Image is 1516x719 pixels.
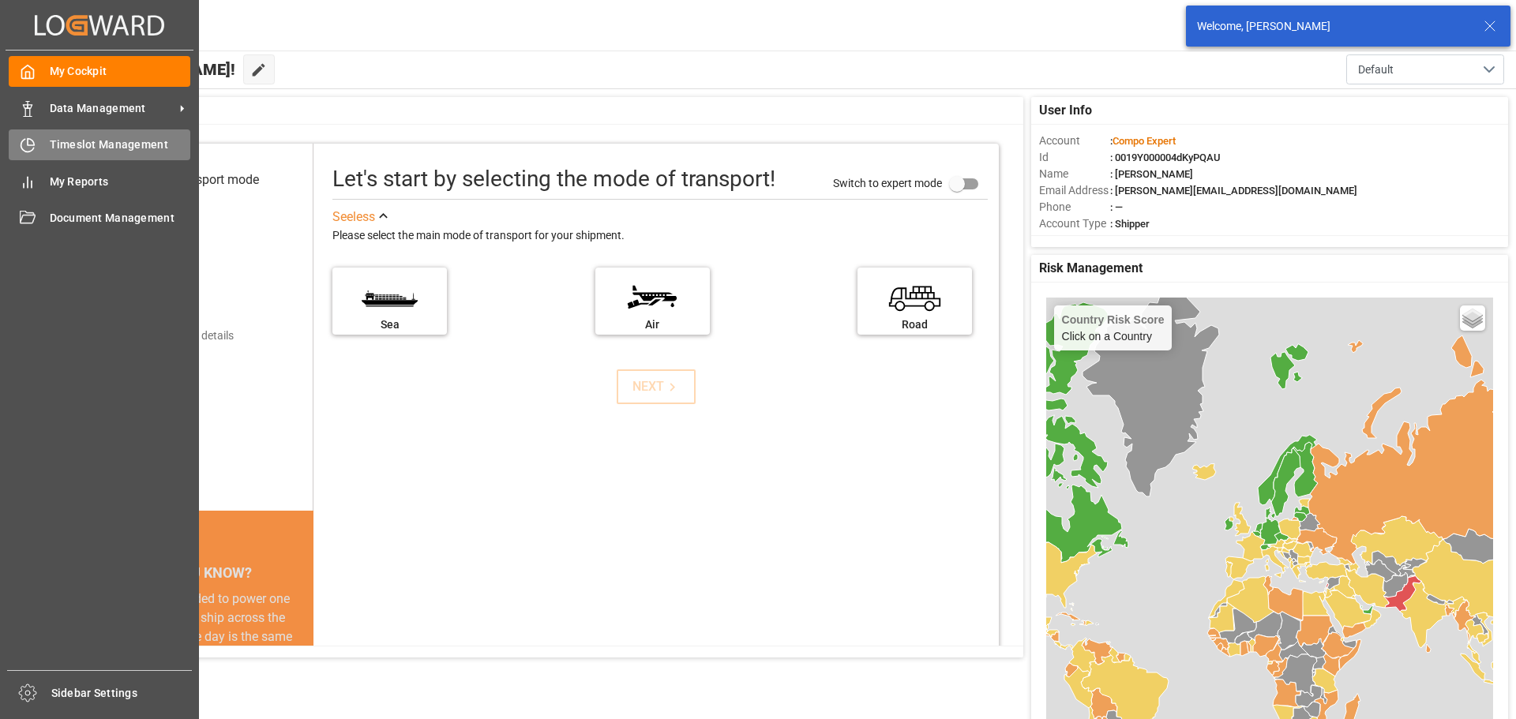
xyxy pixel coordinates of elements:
[1062,313,1165,343] div: Click on a Country
[1110,185,1357,197] span: : [PERSON_NAME][EMAIL_ADDRESS][DOMAIN_NAME]
[1062,313,1165,326] h4: Country Risk Score
[1358,62,1394,78] span: Default
[1039,182,1110,199] span: Email Address
[50,137,191,153] span: Timeslot Management
[85,556,313,590] div: DID YOU KNOW?
[9,203,190,234] a: Document Management
[340,316,439,333] div: Sea
[50,63,191,80] span: My Cockpit
[1110,218,1150,230] span: : Shipper
[865,316,964,333] div: Road
[1113,135,1176,147] span: Compo Expert
[1039,166,1110,182] span: Name
[1110,201,1123,213] span: : —
[50,174,191,190] span: My Reports
[1460,305,1485,331] a: Layers
[332,163,775,196] div: Let's start by selecting the mode of transport!
[1039,133,1110,149] span: Account
[66,54,235,84] span: Hello [PERSON_NAME]!
[1197,18,1469,35] div: Welcome, [PERSON_NAME]
[1039,259,1143,278] span: Risk Management
[50,100,174,117] span: Data Management
[1110,168,1193,180] span: : [PERSON_NAME]
[104,590,295,703] div: The energy needed to power one large container ship across the ocean in a single day is the same ...
[833,176,942,189] span: Switch to expert mode
[1039,199,1110,215] span: Phone
[1039,101,1092,120] span: User Info
[332,227,988,245] div: Please select the main mode of transport for your shipment.
[1110,152,1221,163] span: : 0019Y000004dKyPQAU
[50,210,191,227] span: Document Management
[617,369,696,404] button: NEXT
[603,316,702,333] div: Air
[1039,215,1110,232] span: Account Type
[51,685,193,702] span: Sidebar Settings
[9,166,190,197] a: My Reports
[1039,149,1110,166] span: Id
[1346,54,1504,84] button: open menu
[1110,135,1176,147] span: :
[632,377,681,396] div: NEXT
[332,208,375,227] div: See less
[9,56,190,87] a: My Cockpit
[9,129,190,160] a: Timeslot Management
